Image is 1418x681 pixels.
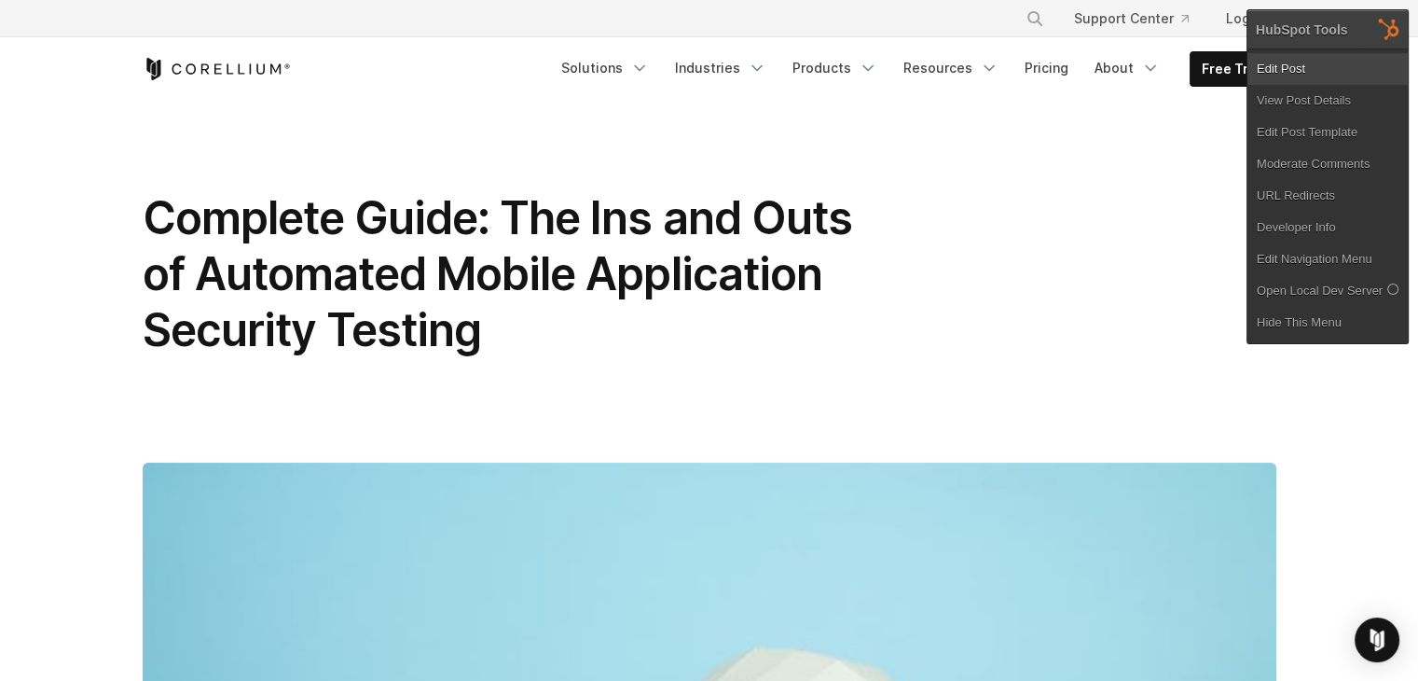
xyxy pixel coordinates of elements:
[143,190,852,357] span: Complete Guide: The Ins and Outs of Automated Mobile Application Security Testing
[1083,51,1171,85] a: About
[892,51,1010,85] a: Resources
[1013,51,1080,85] a: Pricing
[1211,2,1276,35] a: Login
[1059,2,1204,35] a: Support Center
[143,58,291,80] a: Corellium Home
[1247,148,1408,180] a: Moderate Comments
[1355,618,1399,662] div: Open Intercom Messenger
[664,51,778,85] a: Industries
[1247,275,1408,307] a: Open Local Dev Server
[1247,212,1408,243] a: Developer Info
[781,51,888,85] a: Products
[1370,9,1409,49] img: HubSpot Tools Menu Toggle
[1247,117,1408,148] a: Edit Post Template
[1003,2,1276,35] div: Navigation Menu
[1018,2,1052,35] button: Search
[1247,243,1408,275] a: Edit Navigation Menu
[1246,9,1409,344] div: HubSpot Tools Edit PostView Post DetailsEdit Post TemplateModerate CommentsURL RedirectsDeveloper...
[1247,307,1408,339] a: Hide This Menu
[550,51,660,85] a: Solutions
[1247,53,1408,85] a: Edit Post
[1247,85,1408,117] a: View Post Details
[1256,21,1348,38] div: HubSpot Tools
[1247,180,1408,212] a: URL Redirects
[550,51,1276,87] div: Navigation Menu
[1191,52,1275,86] a: Free Trial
